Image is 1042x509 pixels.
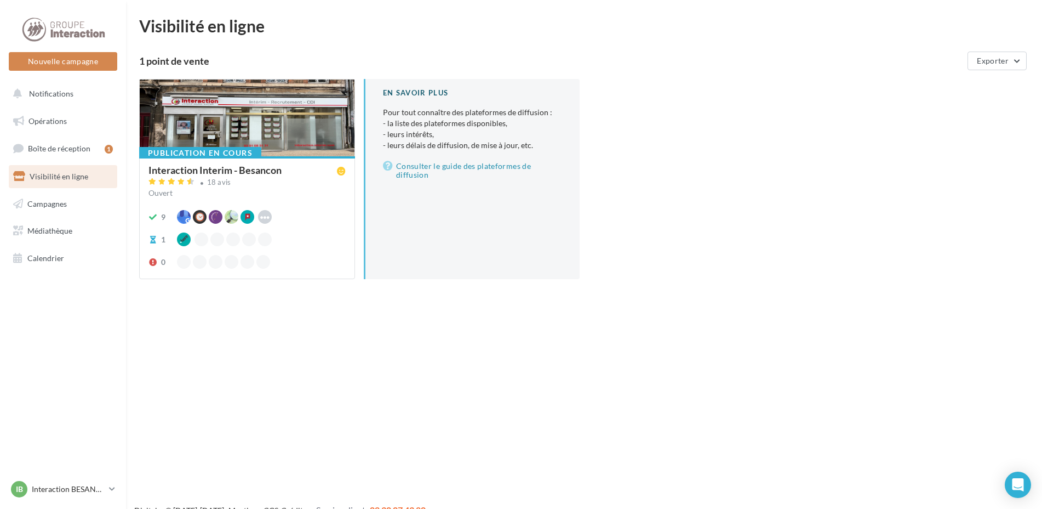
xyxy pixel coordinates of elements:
span: IB [16,484,23,495]
span: Campagnes [27,199,67,208]
a: Boîte de réception1 [7,137,119,160]
a: Consulter le guide des plateformes de diffusion [383,160,562,182]
a: Médiathèque [7,219,119,242]
li: - la liste des plateformes disponibles, [383,118,562,129]
li: - leurs intérêts, [383,129,562,140]
div: En savoir plus [383,88,562,98]
span: Opérations [28,116,67,126]
span: Ouvert [148,188,173,197]
div: 1 [105,145,113,154]
li: - leurs délais de diffusion, de mise à jour, etc. [383,140,562,151]
div: Open Intercom Messenger [1005,472,1031,498]
div: Publication en cours [139,147,261,159]
a: Calendrier [7,247,119,270]
a: 18 avis [148,177,346,190]
span: Boîte de réception [28,144,90,153]
span: Exporter [977,56,1009,65]
span: Visibilité en ligne [30,172,88,181]
span: Notifications [29,89,73,98]
div: 9 [161,212,165,223]
p: Interaction BESANCON [32,484,105,495]
span: Médiathèque [27,226,72,235]
div: 1 [161,234,165,245]
div: 0 [161,257,165,268]
a: IB Interaction BESANCON [9,479,117,500]
div: 18 avis [207,179,231,186]
div: Visibilité en ligne [139,18,1029,34]
p: Pour tout connaître des plateformes de diffusion : [383,107,562,151]
button: Nouvelle campagne [9,52,117,71]
a: Opérations [7,110,119,133]
span: Calendrier [27,253,64,263]
a: Visibilité en ligne [7,165,119,188]
div: Interaction Interim - Besancon [148,165,282,175]
button: Exporter [967,52,1027,70]
div: 1 point de vente [139,56,963,66]
button: Notifications [7,82,115,105]
a: Campagnes [7,193,119,216]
